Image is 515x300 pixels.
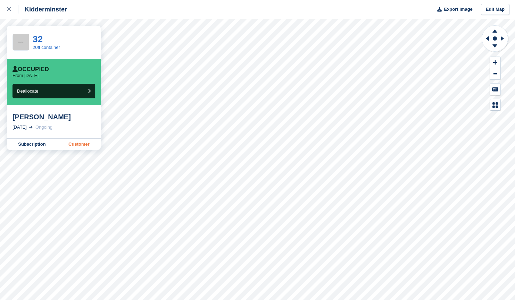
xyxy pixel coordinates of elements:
[33,34,43,44] a: 32
[490,84,500,95] button: Keyboard Shortcuts
[29,126,33,129] img: arrow-right-light-icn-cde0832a797a2874e46488d9cf13f60e5c3a73dbe684e267c42b8395dfbc2abf.svg
[18,5,67,14] div: Kidderminster
[13,124,27,131] div: [DATE]
[33,45,60,50] a: 20ft container
[35,124,52,131] div: Ongoing
[13,73,39,78] p: From [DATE]
[13,34,29,50] img: 256x256-placeholder-a091544baa16b46aadf0b611073c37e8ed6a367829ab441c3b0103e7cf8a5b1b.png
[481,4,509,15] a: Edit Map
[13,84,95,98] button: Deallocate
[7,139,57,150] a: Subscription
[490,99,500,111] button: Map Legend
[17,88,38,94] span: Deallocate
[490,57,500,68] button: Zoom In
[13,113,95,121] div: [PERSON_NAME]
[490,68,500,80] button: Zoom Out
[433,4,473,15] button: Export Image
[13,66,49,73] div: Occupied
[444,6,472,13] span: Export Image
[57,139,101,150] a: Customer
